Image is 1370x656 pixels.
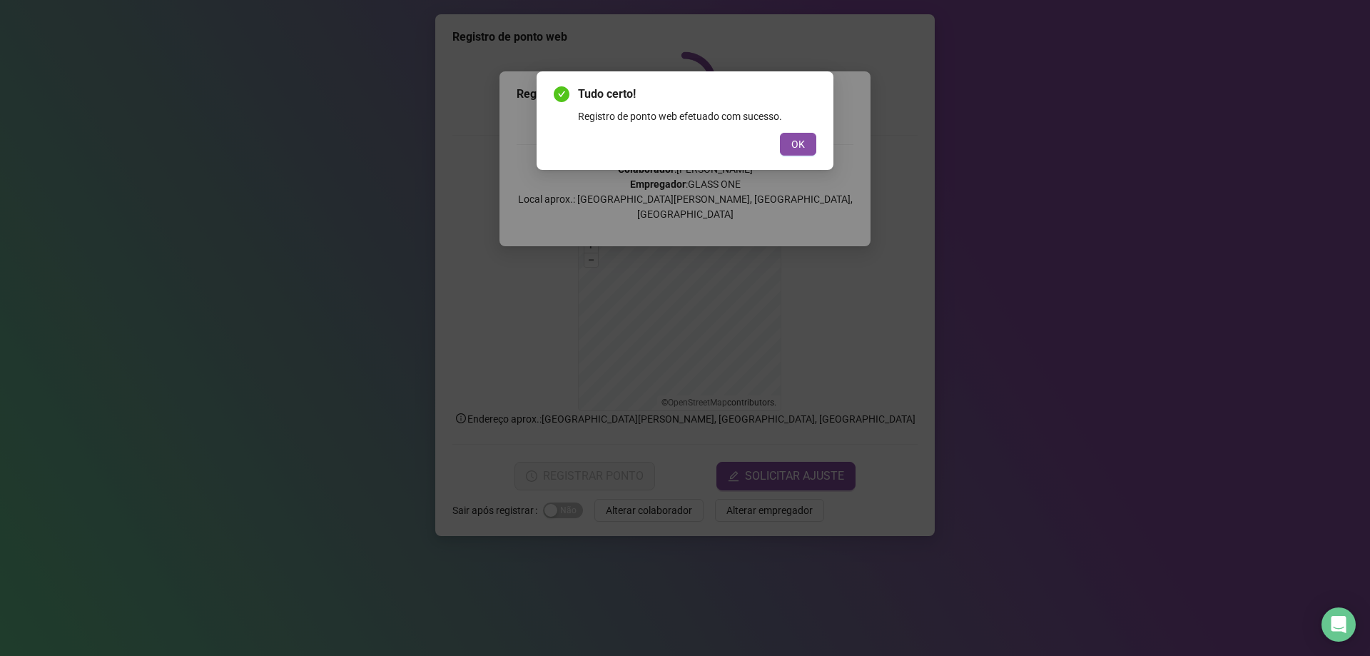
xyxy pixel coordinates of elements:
span: Tudo certo! [578,86,816,103]
button: OK [780,133,816,156]
div: Open Intercom Messenger [1321,607,1356,642]
span: check-circle [554,86,569,102]
span: OK [791,136,805,152]
div: Registro de ponto web efetuado com sucesso. [578,109,816,124]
